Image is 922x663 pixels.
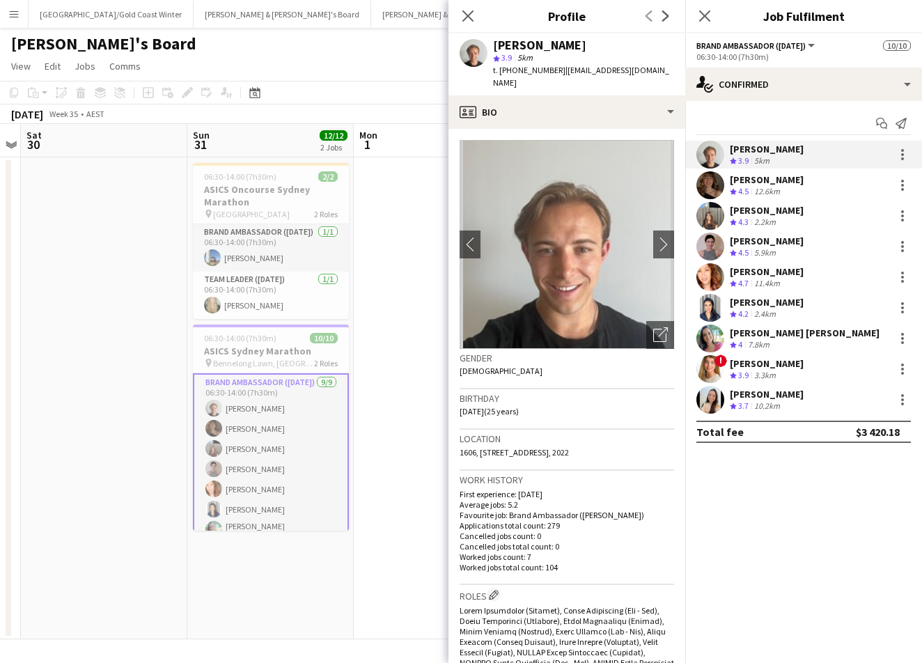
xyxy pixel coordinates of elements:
[738,155,749,166] span: 3.9
[730,235,804,247] div: [PERSON_NAME]
[751,278,783,290] div: 11.4km
[738,370,749,380] span: 3.9
[738,400,749,411] span: 3.7
[460,432,674,445] h3: Location
[193,129,210,141] span: Sun
[685,68,922,101] div: Confirmed
[45,60,61,72] span: Edit
[738,247,749,258] span: 4.5
[460,510,674,520] p: Favourite job: Brand Ambassador ([PERSON_NAME])
[714,354,727,367] span: !
[696,425,744,439] div: Total fee
[39,57,66,75] a: Edit
[320,130,347,141] span: 12/12
[883,40,911,51] span: 10/10
[314,358,338,368] span: 2 Roles
[460,499,674,510] p: Average jobs: 5.2
[193,373,349,589] app-card-role: Brand Ambassador ([DATE])9/906:30-14:00 (7h30m)[PERSON_NAME][PERSON_NAME][PERSON_NAME][PERSON_NAM...
[194,1,371,28] button: [PERSON_NAME] & [PERSON_NAME]'s Board
[193,325,349,531] app-job-card: 06:30-14:00 (7h30m)10/10ASICS Sydney Marathon Bennelong Lawn, [GEOGRAPHIC_DATA], [GEOGRAPHIC_DATA...
[193,272,349,319] app-card-role: Team Leader ([DATE])1/106:30-14:00 (7h30m)[PERSON_NAME]
[460,406,519,416] span: [DATE] (25 years)
[320,142,347,153] div: 2 Jobs
[730,296,804,309] div: [PERSON_NAME]
[738,309,749,319] span: 4.2
[460,474,674,486] h3: Work history
[460,489,674,499] p: First experience: [DATE]
[460,562,674,572] p: Worked jobs total count: 104
[730,327,880,339] div: [PERSON_NAME] [PERSON_NAME]
[11,107,43,121] div: [DATE]
[448,95,685,129] div: Bio
[6,57,36,75] a: View
[109,60,141,72] span: Comms
[493,65,565,75] span: t. [PHONE_NUMBER]
[730,357,804,370] div: [PERSON_NAME]
[738,186,749,196] span: 4.5
[738,278,749,288] span: 4.7
[29,1,194,28] button: [GEOGRAPHIC_DATA]/Gold Coast Winter
[460,140,674,349] img: Crew avatar or photo
[193,183,349,208] h3: ASICS Oncourse Sydney Marathon
[685,7,922,25] h3: Job Fulfilment
[69,57,101,75] a: Jobs
[193,345,349,357] h3: ASICS Sydney Marathon
[730,173,804,186] div: [PERSON_NAME]
[318,171,338,182] span: 2/2
[460,552,674,562] p: Worked jobs count: 7
[738,217,749,227] span: 4.3
[460,447,569,458] span: 1606, [STREET_ADDRESS], 2022
[314,209,338,219] span: 2 Roles
[730,265,804,278] div: [PERSON_NAME]
[738,339,742,350] span: 4
[193,224,349,272] app-card-role: Brand Ambassador ([DATE])1/106:30-14:00 (7h30m)[PERSON_NAME]
[204,171,276,182] span: 06:30-14:00 (7h30m)
[357,136,377,153] span: 1
[460,541,674,552] p: Cancelled jobs total count: 0
[493,65,669,88] span: | [EMAIL_ADDRESS][DOMAIN_NAME]
[751,370,779,382] div: 3.3km
[26,129,42,141] span: Sat
[46,109,81,119] span: Week 35
[493,39,586,52] div: [PERSON_NAME]
[856,425,900,439] div: $3 420.18
[11,60,31,72] span: View
[193,163,349,319] app-job-card: 06:30-14:00 (7h30m)2/2ASICS Oncourse Sydney Marathon [GEOGRAPHIC_DATA]2 RolesBrand Ambassador ([D...
[515,52,536,63] span: 5km
[204,333,276,343] span: 06:30-14:00 (7h30m)
[751,155,772,167] div: 5km
[751,400,783,412] div: 10.2km
[104,57,146,75] a: Comms
[460,352,674,364] h3: Gender
[359,129,377,141] span: Mon
[751,309,779,320] div: 2.4km
[745,339,772,351] div: 7.8km
[751,247,779,259] div: 5.9km
[448,7,685,25] h3: Profile
[460,531,674,541] p: Cancelled jobs count: 0
[460,392,674,405] h3: Birthday
[501,52,512,63] span: 3.9
[751,217,779,228] div: 2.2km
[460,366,542,376] span: [DEMOGRAPHIC_DATA]
[730,204,804,217] div: [PERSON_NAME]
[460,588,674,602] h3: Roles
[310,333,338,343] span: 10/10
[696,40,806,51] span: Brand Ambassador (Sunday)
[213,209,290,219] span: [GEOGRAPHIC_DATA]
[696,52,911,62] div: 06:30-14:00 (7h30m)
[86,109,104,119] div: AEST
[460,520,674,531] p: Applications total count: 279
[730,143,804,155] div: [PERSON_NAME]
[75,60,95,72] span: Jobs
[11,33,196,54] h1: [PERSON_NAME]'s Board
[646,321,674,349] div: Open photos pop-in
[371,1,549,28] button: [PERSON_NAME] & [PERSON_NAME]'s Board
[751,186,783,198] div: 12.6km
[696,40,817,51] button: Brand Ambassador ([DATE])
[730,388,804,400] div: [PERSON_NAME]
[213,358,314,368] span: Bennelong Lawn, [GEOGRAPHIC_DATA], [GEOGRAPHIC_DATA], [GEOGRAPHIC_DATA], 2000
[24,136,42,153] span: 30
